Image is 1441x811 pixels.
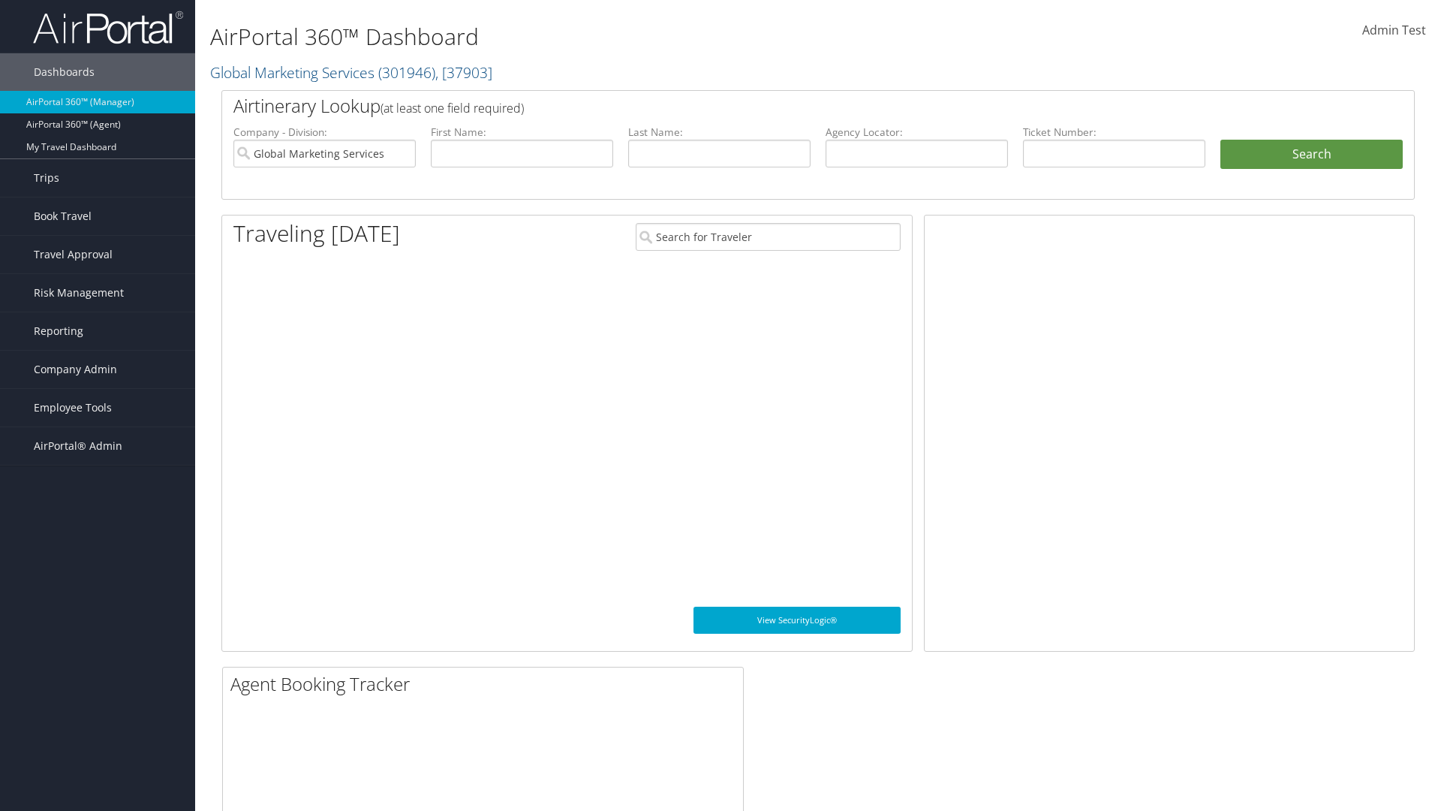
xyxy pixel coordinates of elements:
[34,427,122,465] span: AirPortal® Admin
[34,274,124,312] span: Risk Management
[431,125,613,140] label: First Name:
[34,389,112,427] span: Employee Tools
[34,236,113,273] span: Travel Approval
[1220,140,1403,170] button: Search
[693,607,901,634] a: View SecurityLogic®
[210,62,492,83] a: Global Marketing Services
[33,10,183,45] img: airportal-logo.png
[435,62,492,83] span: , [ 37903 ]
[34,312,83,350] span: Reporting
[628,125,811,140] label: Last Name:
[233,218,400,249] h1: Traveling [DATE]
[34,53,95,91] span: Dashboards
[233,93,1304,119] h2: Airtinerary Lookup
[233,125,416,140] label: Company - Division:
[636,223,901,251] input: Search for Traveler
[826,125,1008,140] label: Agency Locator:
[230,671,743,697] h2: Agent Booking Tracker
[378,62,435,83] span: ( 301946 )
[34,159,59,197] span: Trips
[381,100,524,116] span: (at least one field required)
[34,197,92,235] span: Book Travel
[1362,22,1426,38] span: Admin Test
[210,21,1021,53] h1: AirPortal 360™ Dashboard
[1362,8,1426,54] a: Admin Test
[34,351,117,388] span: Company Admin
[1023,125,1205,140] label: Ticket Number:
